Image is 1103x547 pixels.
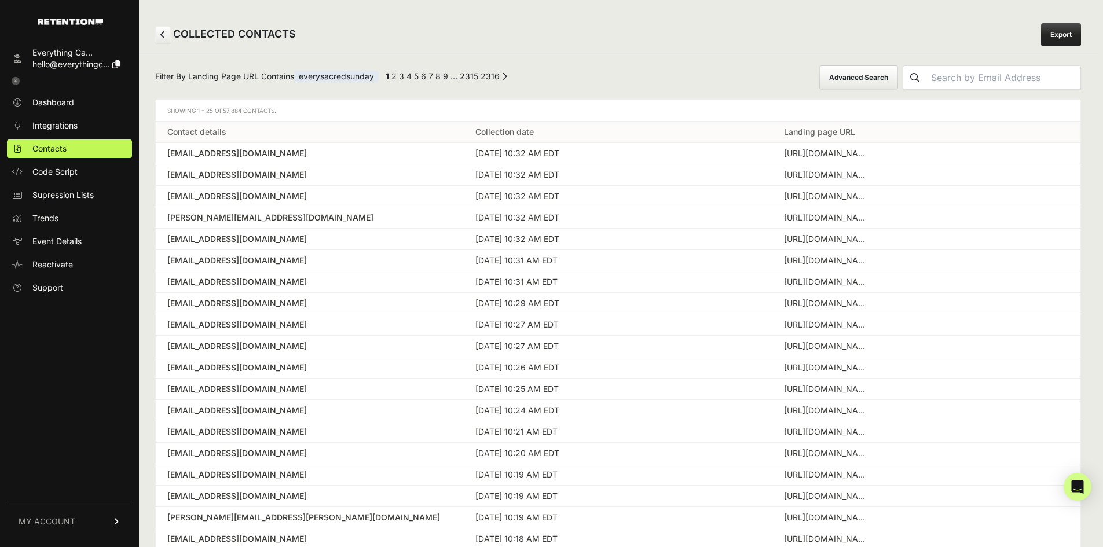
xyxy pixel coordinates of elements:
[167,298,452,309] a: [EMAIL_ADDRESS][DOMAIN_NAME]
[464,143,772,164] td: [DATE] 10:32 AM EDT
[464,186,772,207] td: [DATE] 10:32 AM EDT
[464,357,772,379] td: [DATE] 10:26 AM EDT
[784,276,871,288] div: https://everysacredsunday.com/products/every-sacred-sunday-catholic-mass-journal
[460,71,478,81] a: Page 2315
[7,139,132,158] a: Contacts
[167,512,452,523] a: [PERSON_NAME][EMAIL_ADDRESS][PERSON_NAME][DOMAIN_NAME]
[167,233,452,245] a: [EMAIL_ADDRESS][DOMAIN_NAME]
[406,71,412,81] a: Page 4
[784,148,871,159] div: https://everysacredsunday.com/pages/the-journal
[294,71,379,82] span: everysacredsunday
[7,209,132,227] a: Trends
[784,233,871,245] div: https://everysacredsunday.com/products/every-sacred-sunday-catholic-mass-journal
[7,116,132,135] a: Integrations
[7,43,132,74] a: Everything Ca... hello@everythingc...
[32,236,82,247] span: Event Details
[391,71,397,81] a: Page 2
[1064,473,1091,501] div: Open Intercom Messenger
[464,271,772,293] td: [DATE] 10:31 AM EDT
[32,97,74,108] span: Dashboard
[32,259,73,270] span: Reactivate
[167,169,452,181] a: [EMAIL_ADDRESS][DOMAIN_NAME]
[167,469,452,480] a: [EMAIL_ADDRESS][DOMAIN_NAME]
[784,469,871,480] div: https://everysacredsunday.com/
[155,71,379,85] span: Filter By Landing Page URL Contains
[167,148,452,159] a: [EMAIL_ADDRESS][DOMAIN_NAME]
[481,71,500,81] a: Page 2316
[819,65,898,90] button: Advanced Search
[464,443,772,464] td: [DATE] 10:20 AM EDT
[167,533,452,545] a: [EMAIL_ADDRESS][DOMAIN_NAME]
[38,19,103,25] img: Retention.com
[464,293,772,314] td: [DATE] 10:29 AM EDT
[784,447,871,459] div: https://everysacredsunday.com/
[155,26,296,43] h2: COLLECTED CONTACTS
[784,383,871,395] div: https://everysacredsunday.com/products/every-sacred-sunday-catholic-mass-journal
[464,314,772,336] td: [DATE] 10:27 AM EDT
[167,383,452,395] a: [EMAIL_ADDRESS][DOMAIN_NAME]
[383,71,507,85] div: Pagination
[32,212,58,224] span: Trends
[7,93,132,112] a: Dashboard
[167,405,452,416] div: [EMAIL_ADDRESS][DOMAIN_NAME]
[32,282,63,293] span: Support
[464,379,772,400] td: [DATE] 10:25 AM EDT
[1041,23,1081,46] a: Export
[784,255,871,266] div: https://everysacredsunday.com/a/downloads/-/10235cb7907b504a/cd26fefd5f1614c4
[464,400,772,421] td: [DATE] 10:24 AM EDT
[167,276,452,288] a: [EMAIL_ADDRESS][DOMAIN_NAME]
[464,207,772,229] td: [DATE] 10:32 AM EDT
[421,71,426,81] a: Page 6
[7,163,132,181] a: Code Script
[926,66,1080,89] input: Search by Email Address
[167,319,452,331] a: [EMAIL_ADDRESS][DOMAIN_NAME]
[464,507,772,528] td: [DATE] 10:19 AM EDT
[443,71,448,81] a: Page 9
[784,319,871,331] div: https://everysacredsunday.com/cart
[464,250,772,271] td: [DATE] 10:31 AM EDT
[435,71,441,81] a: Page 8
[223,107,276,114] span: 57,884 Contacts.
[32,143,67,155] span: Contacts
[167,127,226,137] a: Contact details
[167,362,452,373] div: [EMAIL_ADDRESS][DOMAIN_NAME]
[450,71,457,81] span: …
[399,71,404,81] a: Page 3
[7,232,132,251] a: Event Details
[32,120,78,131] span: Integrations
[464,486,772,507] td: [DATE] 10:19 AM EDT
[784,533,871,545] div: https://everysacredsunday.com/
[167,340,452,352] a: [EMAIL_ADDRESS][DOMAIN_NAME]
[167,255,452,266] div: [EMAIL_ADDRESS][DOMAIN_NAME]
[784,169,871,181] div: https://everysacredsunday.com/products/every-sacred-family-year-a-digital-download
[784,190,871,202] div: https://everysacredsunday.com/pages/the-journal
[32,47,120,58] div: Everything Ca...
[7,278,132,297] a: Support
[784,127,855,137] a: Landing page URL
[167,212,452,223] a: [PERSON_NAME][EMAIL_ADDRESS][DOMAIN_NAME]
[167,490,452,502] a: [EMAIL_ADDRESS][DOMAIN_NAME]
[32,189,94,201] span: Supression Lists
[167,447,452,459] a: [EMAIL_ADDRESS][DOMAIN_NAME]
[167,107,276,114] span: Showing 1 - 25 of
[167,190,452,202] a: [EMAIL_ADDRESS][DOMAIN_NAME]
[386,71,389,81] em: Page 1
[464,229,772,250] td: [DATE] 10:32 AM EDT
[167,426,452,438] div: [EMAIL_ADDRESS][DOMAIN_NAME]
[784,426,871,438] div: https://everysacredsunday.com/products/every-sacred-sunday-catholic-mass-journal
[32,166,78,178] span: Code Script
[464,464,772,486] td: [DATE] 10:19 AM EDT
[784,340,871,352] div: https://everysacredsunday.com/products/every-sacred-sunday-catholic-mass-journal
